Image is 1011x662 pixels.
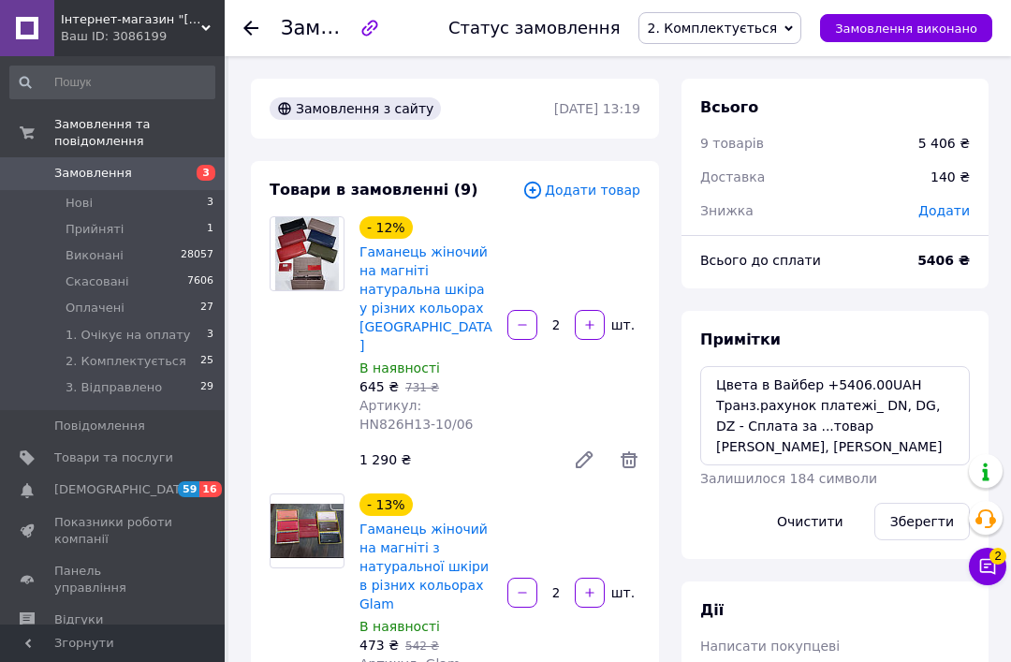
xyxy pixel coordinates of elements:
[700,471,877,486] span: Залишилося 184 символи
[917,253,970,268] b: 5406 ₴
[700,331,781,348] span: Примітки
[200,353,213,370] span: 25
[761,503,859,540] button: Очистити
[618,449,640,471] span: Видалити
[61,28,225,45] div: Ваш ID: 3086199
[359,216,413,239] div: - 12%
[270,97,441,120] div: Замовлення з сайту
[281,17,406,39] span: Замовлення
[359,244,492,353] a: Гаманець жіночий на магніті натуральна шкіра у різних кольорах [GEOGRAPHIC_DATA]
[820,14,992,42] button: Замовлення виконано
[700,136,764,151] span: 9 товарів
[54,514,173,548] span: Показники роботи компанії
[66,273,129,290] span: Скасовані
[178,481,199,497] span: 59
[700,366,970,465] textarea: Цвета в Вайбер +5406.00UAH Транз.рахунок платежi_ DN, DG, DZ - Сплата за ...товар [PERSON_NAME], ...
[54,563,173,596] span: Панель управління
[66,195,93,212] span: Нові
[243,19,258,37] div: Повернутися назад
[607,316,637,334] div: шт.
[187,273,213,290] span: 7606
[359,360,440,375] span: В наявності
[359,398,473,432] span: Артикул: HN826H13-10/06
[54,611,103,628] span: Відгуки
[54,481,193,498] span: [DEMOGRAPHIC_DATA]
[835,22,977,36] span: Замовлення виконано
[989,548,1006,565] span: 2
[199,481,221,497] span: 16
[66,327,190,344] span: 1. Очікує на оплату
[207,327,213,344] span: 3
[61,11,201,28] span: Інтернет-магазин "Niks.com.ua"
[66,300,125,316] span: Оплачені
[405,381,439,394] span: 731 ₴
[200,379,213,396] span: 29
[270,181,478,199] span: Товари в замовленні (9)
[271,504,344,559] img: Гаманець жіночий на магніті з натуральної шкіри в різних кольорах Glam
[874,503,970,540] button: Зберегти
[607,583,637,602] div: шт.
[565,441,603,478] a: Редагувати
[522,180,640,200] span: Додати товар
[54,449,173,466] span: Товари та послуги
[554,101,640,116] time: [DATE] 13:19
[918,203,970,218] span: Додати
[359,638,399,653] span: 473 ₴
[181,247,213,264] span: 28057
[66,247,124,264] span: Виконані
[66,221,124,238] span: Прийняті
[448,19,621,37] div: Статус замовлення
[700,169,765,184] span: Доставка
[275,217,339,290] img: Гаманець жіночий на магніті натуральна шкіра у різних кольорах Balisa
[359,522,489,611] a: Гаманець жіночий на магніті з натуральної шкіри в різних кольорах Glam
[700,639,840,654] span: Написати покупцеві
[54,418,145,434] span: Повідомлення
[700,253,821,268] span: Всього до сплати
[919,156,981,198] div: 140 ₴
[969,548,1006,585] button: Чат з покупцем2
[918,134,970,153] div: 5 406 ₴
[359,493,413,516] div: - 13%
[66,353,186,370] span: 2. Комплектується
[700,98,758,116] span: Всього
[359,619,440,634] span: В наявності
[207,221,213,238] span: 1
[700,601,724,619] span: Дії
[700,203,754,218] span: Знижка
[54,165,132,182] span: Замовлення
[54,116,225,150] span: Замовлення та повідомлення
[9,66,215,99] input: Пошук
[352,447,558,473] div: 1 290 ₴
[207,195,213,212] span: 3
[359,379,399,394] span: 645 ₴
[66,379,162,396] span: 3. Відправлено
[197,165,215,181] span: 3
[405,640,439,653] span: 542 ₴
[200,300,213,316] span: 27
[647,21,777,36] span: 2. Комплектується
